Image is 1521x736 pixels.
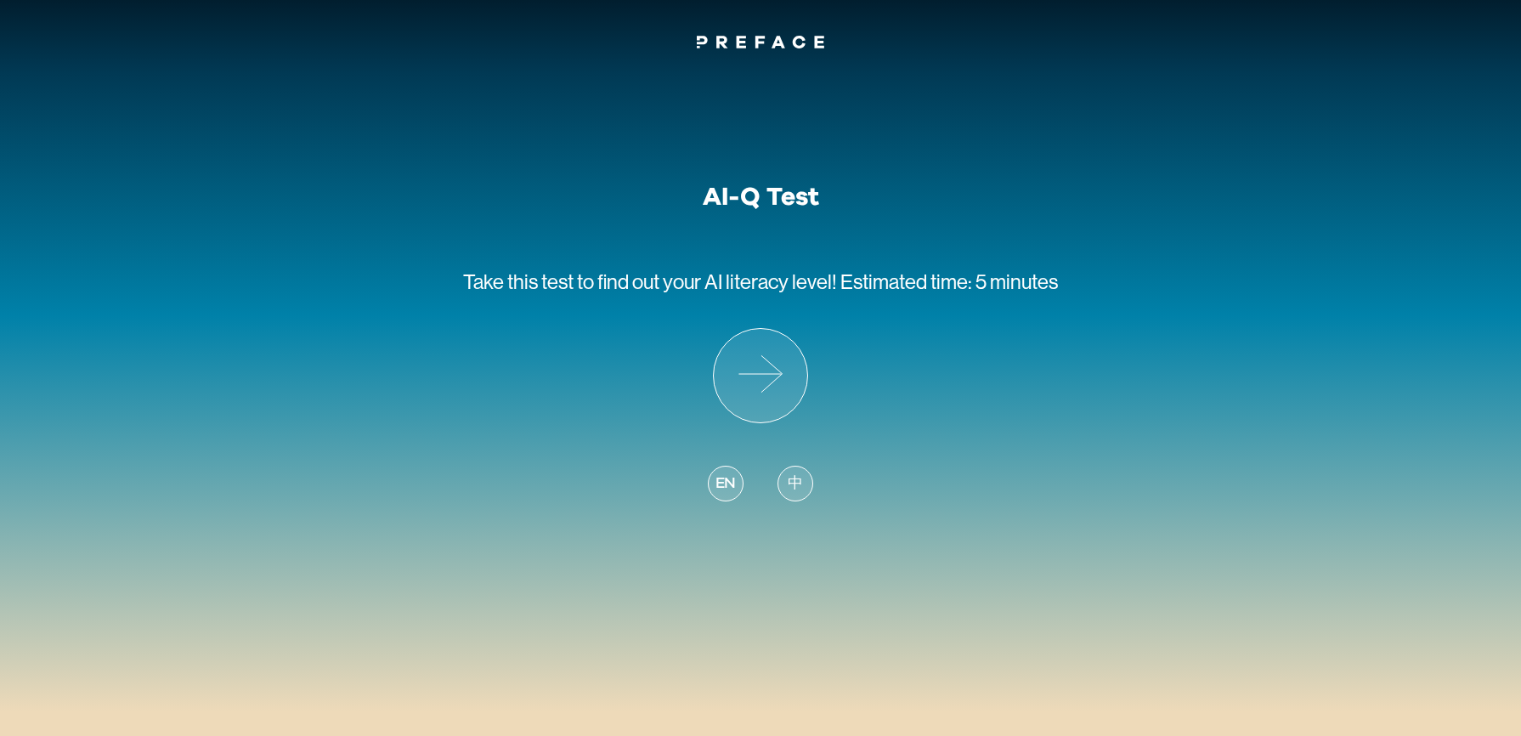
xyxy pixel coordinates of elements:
[715,473,736,495] span: EN
[703,182,819,212] h1: AI-Q Test
[463,270,594,293] span: Take this test to
[840,270,1058,293] span: Estimated time: 5 minutes
[597,270,837,293] span: find out your AI literacy level!
[788,473,803,495] span: 中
